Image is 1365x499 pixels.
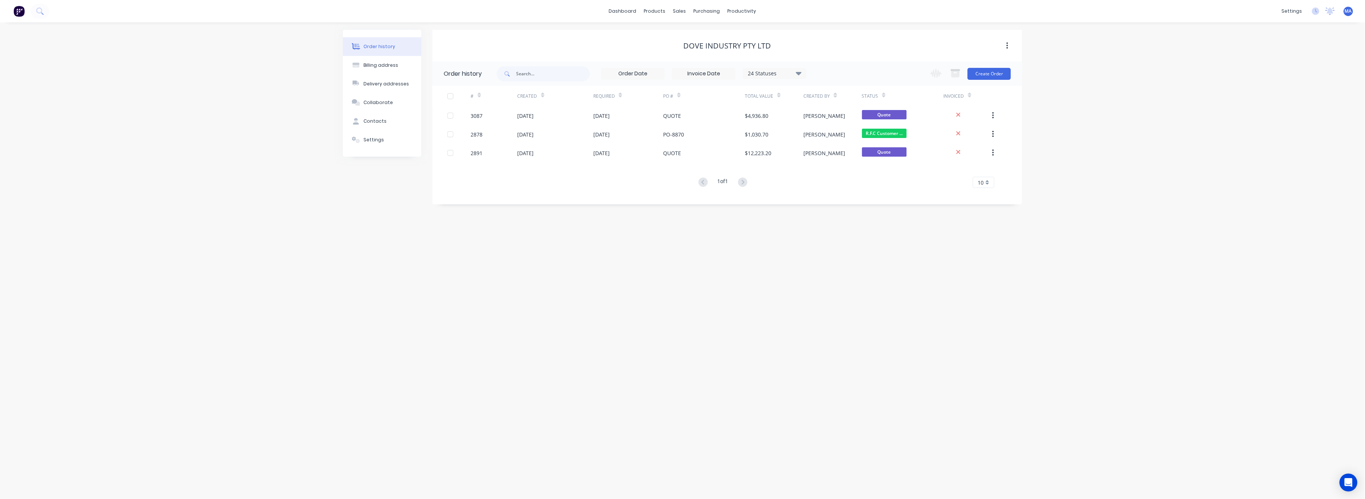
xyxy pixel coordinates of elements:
div: PO # [663,86,745,106]
div: QUOTE [663,149,681,157]
div: [DATE] [593,131,610,138]
div: QUOTE [663,112,681,120]
div: # [471,93,474,100]
button: Contacts [343,112,421,131]
a: dashboard [605,6,640,17]
div: Total Value [745,93,774,100]
div: $1,030.70 [745,131,769,138]
div: 2878 [471,131,483,138]
button: Create Order [968,68,1011,80]
input: Order Date [602,68,664,79]
div: [PERSON_NAME] [803,149,845,157]
div: $4,936.80 [745,112,769,120]
div: Invoiced [944,86,990,106]
div: Status [862,93,878,100]
div: Order history [444,69,482,78]
div: productivity [724,6,760,17]
span: R.F.C Customer ... [862,129,907,138]
div: 1 of 1 [718,177,728,188]
span: Quote [862,147,907,157]
img: Factory [13,6,25,17]
div: sales [669,6,690,17]
div: Delivery addresses [364,81,409,87]
div: 2891 [471,149,483,157]
div: Created By [803,86,862,106]
div: Invoiced [944,93,964,100]
div: 24 Statuses [743,69,806,78]
button: Settings [343,131,421,149]
div: Dove Industry Pty Ltd [684,41,771,50]
div: $12,223.20 [745,149,772,157]
div: Total Value [745,86,803,106]
div: 3087 [471,112,483,120]
input: Search... [516,66,590,81]
div: products [640,6,669,17]
button: Billing address [343,56,421,75]
div: [DATE] [518,112,534,120]
input: Invoice Date [672,68,735,79]
div: Required [593,86,663,106]
div: [DATE] [518,149,534,157]
div: [DATE] [593,149,610,157]
div: Status [862,86,944,106]
button: Order history [343,37,421,56]
div: [DATE] [518,131,534,138]
span: Quote [862,110,907,119]
div: PO # [663,93,674,100]
div: Open Intercom Messenger [1340,474,1358,492]
div: Contacts [364,118,387,125]
div: purchasing [690,6,724,17]
div: PO-8870 [663,131,684,138]
div: [DATE] [593,112,610,120]
div: Created [518,86,593,106]
div: settings [1278,6,1306,17]
div: Created [518,93,537,100]
div: # [471,86,518,106]
div: Required [593,93,615,100]
button: Delivery addresses [343,75,421,93]
span: MA [1345,8,1352,15]
div: Order history [364,43,396,50]
button: Collaborate [343,93,421,112]
div: Billing address [364,62,399,69]
div: [PERSON_NAME] [803,112,845,120]
span: 10 [978,179,984,186]
div: Collaborate [364,99,393,106]
div: Created By [803,93,830,100]
div: [PERSON_NAME] [803,131,845,138]
div: Settings [364,136,384,143]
